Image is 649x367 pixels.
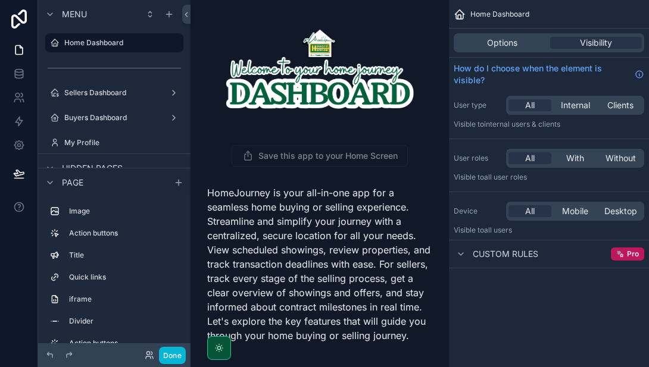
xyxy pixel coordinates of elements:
span: Page [62,177,83,189]
span: All [525,205,535,217]
p: Visible to [454,225,644,235]
label: My Profile [64,138,181,148]
span: Menu [62,8,87,20]
div: scrollable content [38,196,191,343]
label: Action buttons [69,228,179,238]
span: Home Dashboard [470,10,529,19]
a: Sellers Dashboard [45,83,183,102]
p: Visible to [454,120,644,129]
label: Home Dashboard [64,38,176,48]
a: How do I choose when the element is visible? [454,62,644,86]
label: Sellers Dashboard [64,88,164,98]
label: User type [454,101,501,110]
span: Options [487,37,517,49]
span: Internal [561,99,590,111]
label: Title [69,250,179,260]
label: Action buttons [69,338,179,348]
span: Custom rules [473,248,538,260]
button: Done [159,347,186,364]
span: All user roles [484,172,527,181]
label: Device [454,206,501,216]
label: Buyers Dashboard [64,113,164,123]
a: Buyers Dashboard [45,108,183,127]
span: Hidden pages [62,162,123,174]
span: All [525,152,535,164]
label: iframe [69,294,179,304]
span: Pro [627,249,639,259]
label: Image [69,206,179,216]
span: Mobile [562,205,588,217]
label: User roles [454,153,501,163]
a: Home Dashboard [45,33,183,52]
span: All [525,99,535,111]
span: Clients [607,99,634,111]
label: Divider [69,316,179,326]
span: Without [606,152,636,164]
span: Visibility [580,37,612,49]
label: Quick links [69,272,179,282]
a: My Profile [45,133,183,152]
span: Desktop [604,205,637,217]
span: Internal users & clients [484,120,560,128]
p: Visible to [454,172,644,182]
span: all users [484,225,512,234]
span: With [566,152,584,164]
span: How do I choose when the element is visible? [454,62,630,86]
